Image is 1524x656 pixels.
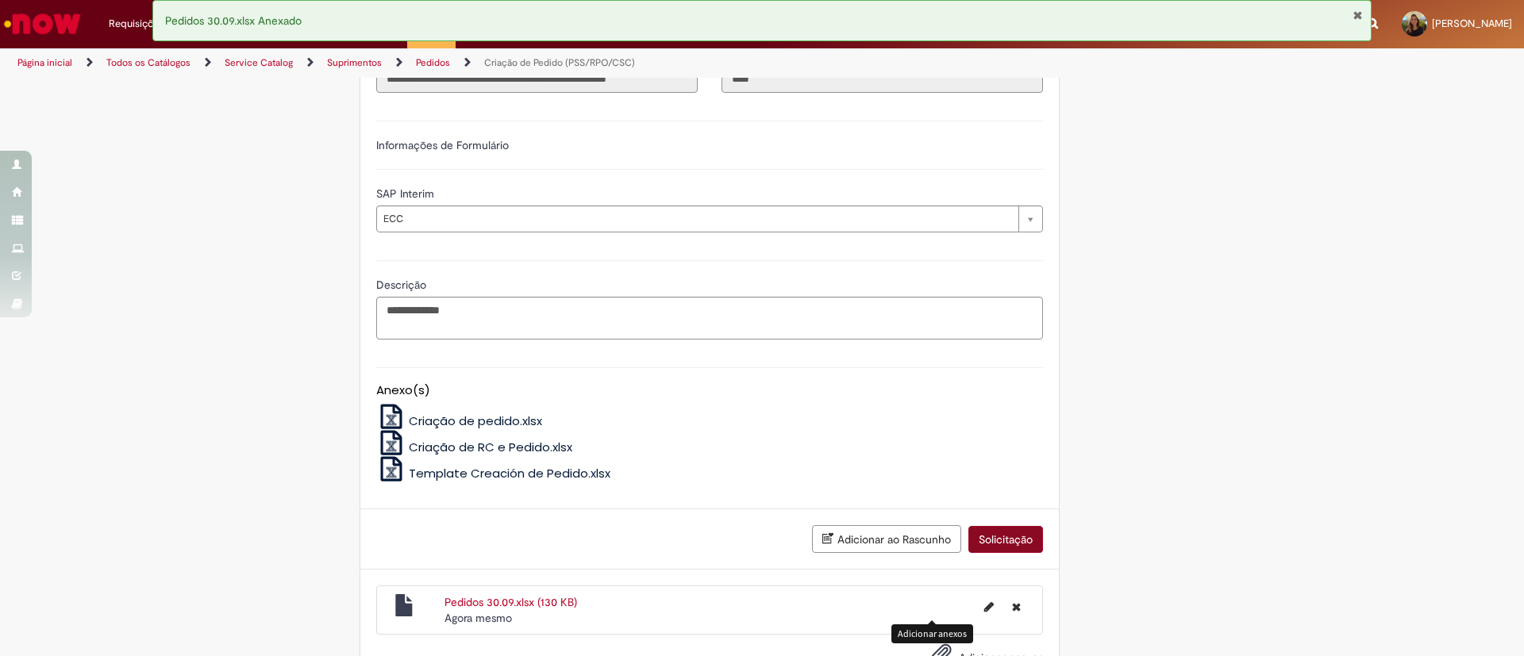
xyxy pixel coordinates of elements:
[1003,594,1030,620] button: Excluir Pedidos 30.09.xlsx
[109,16,164,32] span: Requisições
[444,611,512,625] span: Agora mesmo
[975,594,1003,620] button: Editar nome de arquivo Pedidos 30.09.xlsx
[409,439,572,455] span: Criação de RC e Pedido.xlsx
[812,525,961,553] button: Adicionar ao Rascunho
[12,48,1004,78] ul: Trilhas de página
[376,297,1043,340] textarea: Descrição
[1353,9,1363,21] button: Fechar Notificação
[2,8,83,40] img: ServiceNow
[444,595,577,609] a: Pedidos 30.09.xlsx (130 KB)
[383,206,1010,232] span: ECC
[722,66,1043,93] input: Código da Unidade
[376,186,437,201] span: SAP Interim
[891,624,973,643] div: Adicionar anexos
[17,56,72,69] a: Página inicial
[409,412,542,429] span: Criação de pedido.xlsx
[376,465,611,481] a: Template Creación de Pedido.xlsx
[376,138,509,152] label: Informações de Formulário
[106,56,190,69] a: Todos os Catálogos
[327,56,382,69] a: Suprimentos
[409,465,610,481] span: Template Creación de Pedido.xlsx
[376,412,543,429] a: Criação de pedido.xlsx
[484,56,635,69] a: Criação de Pedido (PSS/RPO/CSC)
[376,66,698,93] input: Título
[416,56,450,69] a: Pedidos
[376,439,573,455] a: Criação de RC e Pedido.xlsx
[968,526,1043,553] button: Solicitação
[444,611,512,625] time: 30/09/2025 19:29:22
[376,384,1043,397] h5: Anexo(s)
[376,278,429,292] span: Descrição
[225,56,293,69] a: Service Catalog
[1432,17,1512,30] span: [PERSON_NAME]
[165,13,302,28] span: Pedidos 30.09.xlsx Anexado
